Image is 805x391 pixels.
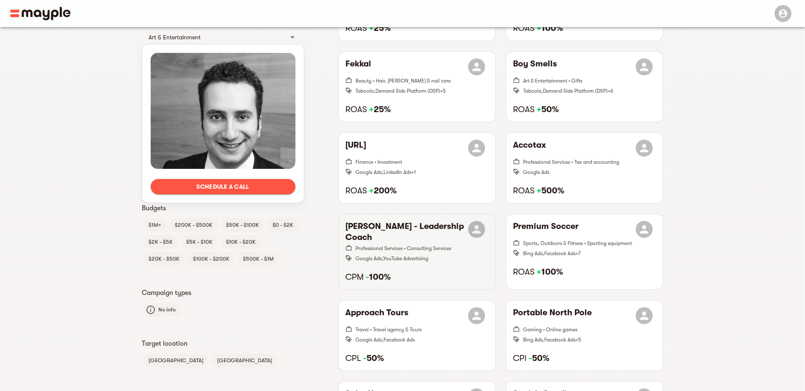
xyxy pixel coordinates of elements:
strong: 100% [537,23,563,33]
h6: ROAS [513,104,656,115]
strong: 100% [537,267,563,277]
strong: 50% [537,105,559,114]
h6: ROAS [345,185,488,196]
span: + 1 [411,169,416,175]
span: $50K - $100K [221,220,264,230]
span: $1M+ [143,220,166,230]
h6: Boy Smells [513,58,557,75]
p: Campaign types [142,288,304,298]
h6: ROAS [513,185,656,196]
span: + [369,186,374,195]
p: Budgets [142,203,304,213]
span: [GEOGRAPHIC_DATA] [143,355,209,366]
span: YouTube Advertising [383,256,428,262]
span: - [529,353,532,363]
span: Demand Side Platform (DSP) [375,88,440,94]
span: $2K - $5K [143,237,178,247]
span: Art & Entertainment • Gifts [523,78,582,84]
strong: 50% [363,353,384,363]
h6: ROAS [513,267,656,278]
h6: CPM [345,272,488,283]
span: - [366,272,369,282]
span: Bing Ads , [523,337,544,343]
strong: 500% [537,186,564,195]
p: Target location [142,339,304,349]
strong: 25% [369,23,391,33]
button: Portable North PoleGaming • Online gamesBing Ads,Facebook Ads+5CPI -50% [506,300,663,371]
strong: 25% [369,105,391,114]
span: LinkedIn Ads [383,169,411,175]
span: $500K - $1M [238,254,279,264]
h6: [URL] [345,140,366,157]
span: Travel • Travel agency & Tours [356,327,422,333]
button: Premium SoccerSports, Outdoors & Fitness • Sporting equipmentBing Ads,Facebook Ads+7ROAS +100% [506,214,663,289]
h6: [PERSON_NAME] - Leadership Coach [345,221,468,243]
span: Professional Services • Tax and accounting [523,159,619,165]
span: + 5 [576,337,581,343]
span: Sports, Outdoors & Fitness • Sporting equipment [523,240,632,246]
h6: CPL [345,353,488,364]
h6: Approach Tours [345,307,408,324]
h6: Portable North Pole [513,307,592,324]
button: Approach ToursTravel • Travel agency & ToursGoogle Ads,Facebook AdsCPL -50% [339,300,495,371]
img: Main logo [10,7,71,20]
span: + [369,23,374,33]
h6: Accotax [513,140,546,157]
button: [URL]Finance • InvestmentGoogle Ads,LinkedIn Ads+1ROAS +200% [339,133,495,203]
span: Google Ads , [356,256,383,262]
span: Schedule a call [157,182,289,192]
span: $0 - $2K [267,220,298,230]
div: Art & Entertainment [142,27,304,47]
span: $10K - $20K [221,237,261,247]
span: Taboola , [523,88,543,94]
h6: Fekkai [345,58,371,75]
span: + [537,186,541,195]
span: + 7 [576,251,581,256]
span: + [537,23,541,33]
span: Gaming • Online games [523,327,577,333]
span: Beauty • Hair, [PERSON_NAME] & nail care [356,78,451,84]
span: [GEOGRAPHIC_DATA] [212,355,277,366]
span: $200K - $500K [170,220,218,230]
button: FekkaiBeauty • Hair, [PERSON_NAME] & nail careTaboola,Demand Side Platform (DSP)+5ROAS +25% [339,52,495,122]
span: Google Ads [523,169,549,175]
span: Demand Side Platform (DSP) [543,88,608,94]
span: Google Ads , [356,337,383,343]
h6: ROAS [513,23,656,34]
h6: CPI [513,353,656,364]
h6: ROAS [345,104,488,115]
span: Professional Services • Consulting Services [356,245,451,251]
span: Facebook Ads [383,337,415,343]
button: Boy SmellsArt & Entertainment • GiftsTaboola,Demand Side Platform (DSP)+6ROAS +50% [506,52,663,122]
span: Finance • Investment [356,159,402,165]
span: Google Ads , [356,169,383,175]
span: + 5 [440,88,446,94]
span: $5K - $10K [181,237,218,247]
h6: ROAS [345,23,488,34]
span: + [537,105,541,114]
strong: 100% [366,272,391,282]
span: + [369,105,374,114]
button: AccotaxProfessional Services • Tax and accountingGoogle AdsROAS +500% [506,133,663,203]
button: Schedule a call [151,179,295,194]
h6: Premium Soccer [513,221,579,238]
span: + 6 [608,88,613,94]
span: Facebook Ads [544,251,576,256]
span: No info [153,305,181,315]
span: Bing Ads , [523,251,544,256]
span: Menu [769,9,795,16]
strong: 50% [529,353,549,363]
span: Taboola , [356,88,375,94]
span: $100K - $200K [188,254,234,264]
button: [PERSON_NAME] - Leadership CoachProfessional Services • Consulting ServicesGoogle Ads,YouTube Adv... [339,214,495,289]
strong: 200% [369,186,397,195]
span: $20K - $50K [143,254,185,264]
div: Art & Entertainment [149,32,282,42]
span: - [363,353,367,363]
span: + [537,267,541,277]
span: Facebook Ads [544,337,576,343]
